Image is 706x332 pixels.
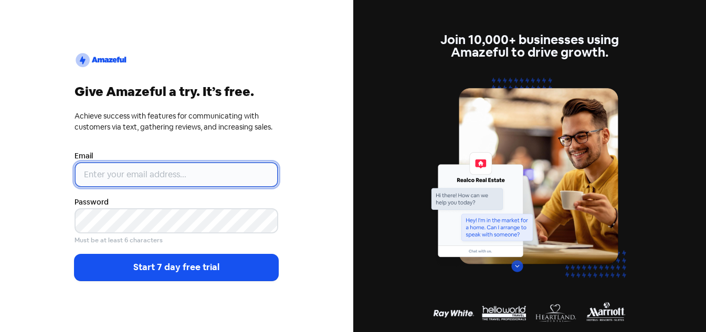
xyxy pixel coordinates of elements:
input: Enter your email address... [75,162,278,187]
div: Give Amazeful a try. It’s free. [75,85,278,98]
label: Email [75,151,93,162]
div: Achieve success with features for communicating with customers via text, gathering reviews, and i... [75,111,278,133]
label: Password [75,197,109,208]
img: web-chat [428,71,631,297]
small: Must be at least 6 characters [75,235,163,245]
div: Join 10,000+ businesses using Amazeful to drive growth. [428,34,631,59]
button: Start 7 day free trial [75,254,278,281]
